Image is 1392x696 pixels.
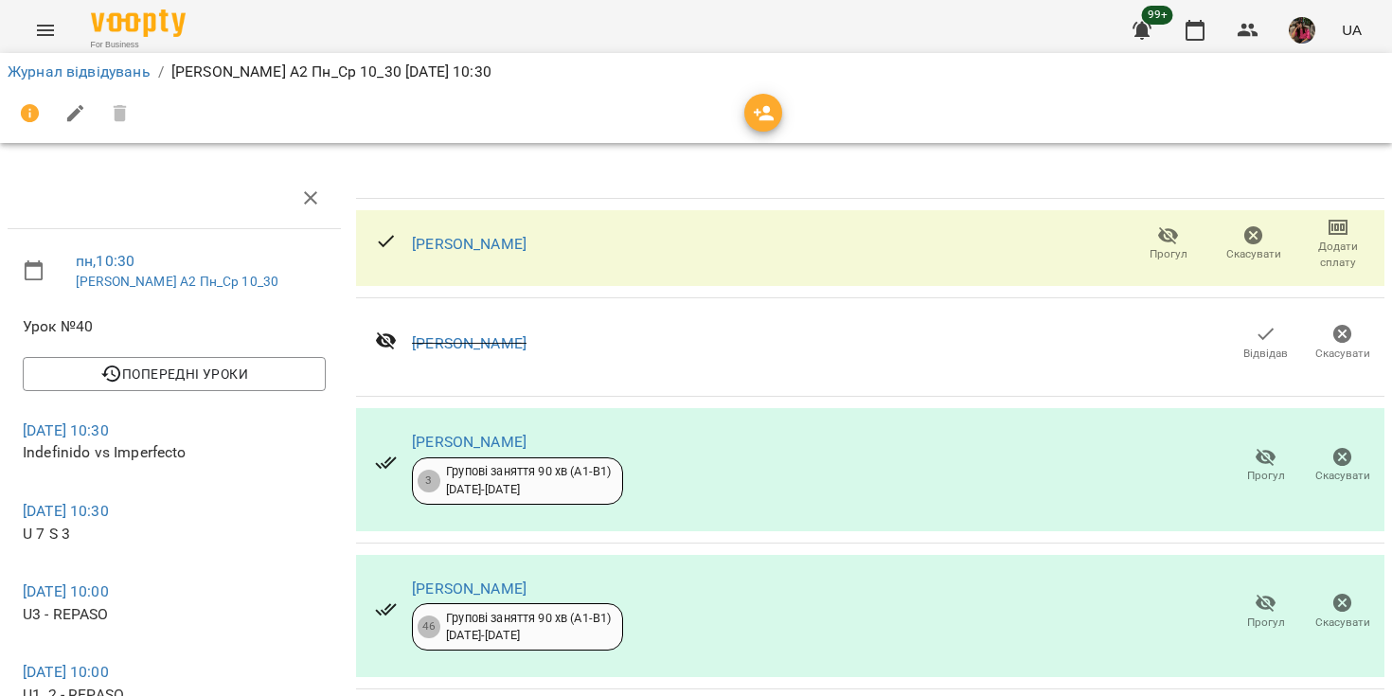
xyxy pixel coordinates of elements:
span: Прогул [1150,246,1187,262]
button: UA [1334,12,1369,47]
img: Voopty Logo [91,9,186,37]
button: Додати сплату [1295,218,1381,271]
a: [PERSON_NAME] [412,235,526,253]
nav: breadcrumb [8,61,1384,83]
a: [PERSON_NAME] [412,334,526,352]
button: Скасувати [1211,218,1296,271]
span: Скасувати [1315,346,1370,362]
span: Урок №40 [23,315,326,338]
a: [PERSON_NAME] [412,433,526,451]
a: [PERSON_NAME] [412,580,526,598]
div: 3 [418,470,440,492]
span: Додати сплату [1307,239,1369,271]
button: Прогул [1227,439,1304,492]
p: U3 - REPASO [23,603,326,626]
span: 99+ [1142,6,1173,25]
span: Прогул [1247,615,1285,631]
a: [DATE] 10:00 [23,663,109,681]
div: Групові заняття 90 хв (А1-В1) [DATE] - [DATE] [446,610,611,645]
span: Скасувати [1315,468,1370,484]
li: / [158,61,164,83]
button: Скасувати [1304,316,1381,369]
a: [DATE] 10:30 [23,421,109,439]
span: For Business [91,39,186,51]
div: Групові заняття 90 хв (А1-В1) [DATE] - [DATE] [446,463,611,498]
button: Скасувати [1304,439,1381,492]
button: Відвідав [1227,316,1304,369]
span: Скасувати [1315,615,1370,631]
div: 46 [418,616,440,638]
button: Прогул [1126,218,1211,271]
img: 7105fa523d679504fad829f6fcf794f1.JPG [1289,17,1315,44]
span: Відвідав [1243,346,1288,362]
span: Попередні уроки [38,363,311,385]
button: Прогул [1227,586,1304,639]
span: Прогул [1247,468,1285,484]
button: Скасувати [1304,586,1381,639]
button: Попередні уроки [23,357,326,391]
a: пн , 10:30 [76,252,134,270]
p: U 7 S 3 [23,523,326,545]
span: UA [1342,20,1362,40]
span: Скасувати [1226,246,1281,262]
a: [DATE] 10:00 [23,582,109,600]
a: Журнал відвідувань [8,62,151,80]
a: [DATE] 10:30 [23,502,109,520]
p: Indefinido vs Imperfecto [23,441,326,464]
a: [PERSON_NAME] А2 Пн_Ср 10_30 [76,274,278,289]
p: [PERSON_NAME] А2 Пн_Ср 10_30 [DATE] 10:30 [171,61,491,83]
button: Menu [23,8,68,53]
